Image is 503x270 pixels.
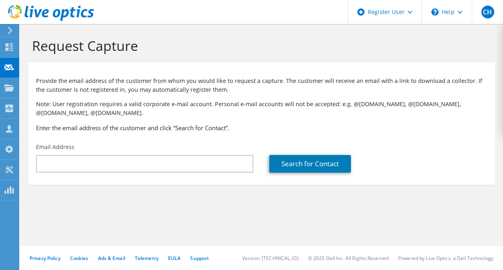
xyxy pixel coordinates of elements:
[398,255,493,262] li: Powered by Live Optics, a Dell Technology
[481,6,494,18] span: CH
[242,255,299,262] li: Version: [TECHNICAL_ID]
[190,255,209,262] a: Support
[30,255,60,262] a: Privacy Policy
[98,255,125,262] a: Ads & Email
[70,255,88,262] a: Cookies
[135,255,158,262] a: Telemetry
[308,255,389,262] li: © 2025 Dell Inc. All Rights Reserved
[36,77,487,94] p: Provide the email address of the customer from whom you would like to request a capture. The cust...
[36,123,487,132] h3: Enter the email address of the customer and click “Search for Contact”.
[32,37,487,54] h1: Request Capture
[431,8,439,16] svg: \n
[269,155,351,173] a: Search for Contact
[36,143,74,151] label: Email Address
[168,255,180,262] a: EULA
[36,100,487,117] p: Note: User registration requires a valid corporate e-mail account. Personal e-mail accounts will ...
